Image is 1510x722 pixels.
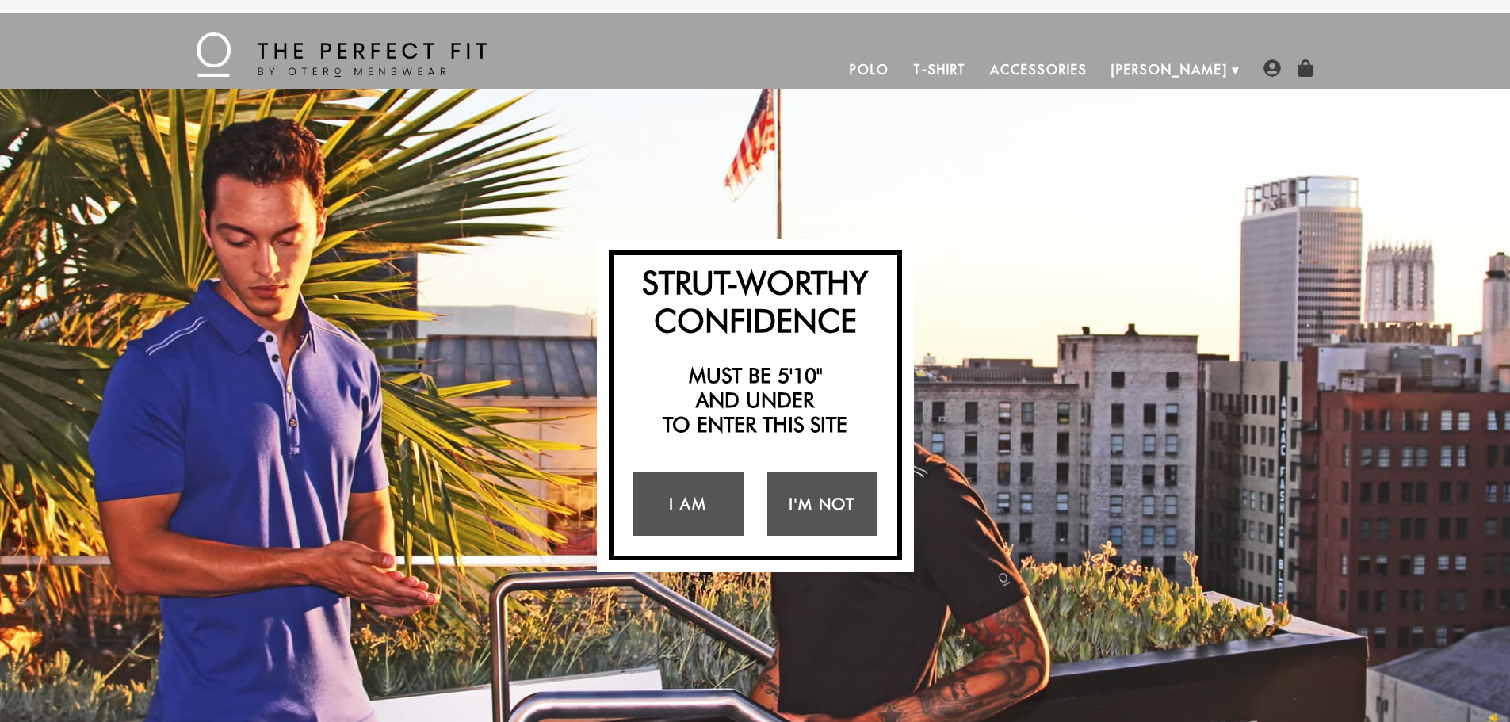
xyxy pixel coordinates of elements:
a: T-Shirt [901,51,978,89]
img: shopping-bag-icon.png [1297,59,1314,77]
a: Polo [838,51,901,89]
a: [PERSON_NAME] [1099,51,1240,89]
img: The Perfect Fit - by Otero Menswear - Logo [197,32,487,77]
h2: Must be 5'10" and under to enter this site [621,363,889,437]
img: user-account-icon.png [1263,59,1281,77]
a: Accessories [978,51,1099,89]
a: I'm Not [767,472,877,536]
h2: Strut-Worthy Confidence [621,263,889,339]
a: I Am [633,472,744,536]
